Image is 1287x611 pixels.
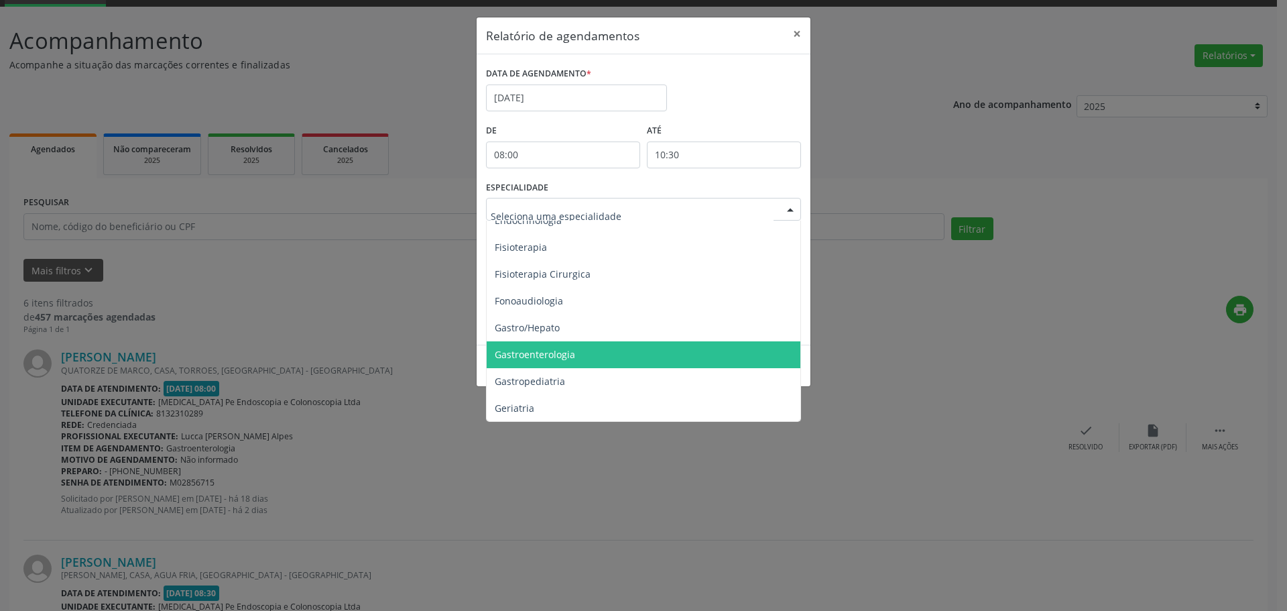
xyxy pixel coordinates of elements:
input: Selecione o horário inicial [486,142,640,168]
span: Gastro/Hepato [495,321,560,334]
span: Fisioterapia [495,241,547,254]
input: Seleciona uma especialidade [491,203,774,229]
label: ATÉ [647,121,801,142]
label: ESPECIALIDADE [486,178,548,199]
span: Fisioterapia Cirurgica [495,268,591,280]
span: Endocrinologia [495,214,562,227]
button: Close [784,17,810,50]
span: Gastropediatria [495,375,565,388]
span: Gastroenterologia [495,348,575,361]
input: Selecione uma data ou intervalo [486,85,667,111]
span: Geriatria [495,402,534,414]
label: DATA DE AGENDAMENTO [486,64,591,85]
label: De [486,121,640,142]
span: Fonoaudiologia [495,294,563,307]
h5: Relatório de agendamentos [486,27,639,44]
input: Selecione o horário final [647,142,801,168]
